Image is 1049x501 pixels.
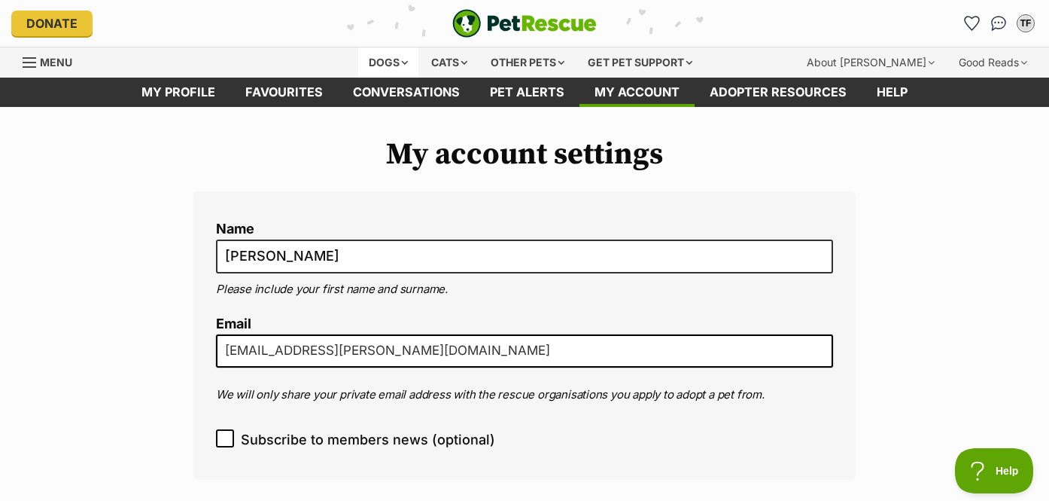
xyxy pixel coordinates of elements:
a: Pet alerts [475,78,579,107]
div: TF [1018,16,1033,31]
a: conversations [338,78,475,107]
a: My account [579,78,695,107]
img: chat-41dd97257d64d25036548639549fe6c8038ab92f7586957e7f3b1b290dea8141.svg [991,16,1007,31]
a: Donate [11,11,93,36]
div: Cats [421,47,478,78]
a: Favourites [230,78,338,107]
button: My account [1014,11,1038,35]
img: logo-e224e6f780fb5917bec1dbf3a21bbac754714ae5b6737aabdf751b685950b380.svg [452,9,597,38]
div: Other pets [480,47,575,78]
a: Menu [23,47,83,75]
span: Subscribe to members news (optional) [241,429,495,450]
p: We will only share your private email address with the rescue organisations you apply to adopt a ... [216,386,833,404]
a: Help [862,78,923,107]
ul: Account quick links [959,11,1038,35]
a: Adopter resources [695,78,862,107]
label: Email [216,316,833,332]
div: Good Reads [948,47,1038,78]
h1: My account settings [193,137,856,172]
span: Menu [40,56,72,69]
div: Dogs [358,47,418,78]
iframe: Help Scout Beacon - Open [955,448,1034,493]
div: Get pet support [577,47,703,78]
a: Favourites [959,11,984,35]
label: Name [216,221,833,237]
a: PetRescue [452,9,597,38]
p: Please include your first name and surname. [216,281,833,298]
div: About [PERSON_NAME] [796,47,945,78]
a: Conversations [987,11,1011,35]
a: My profile [126,78,230,107]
